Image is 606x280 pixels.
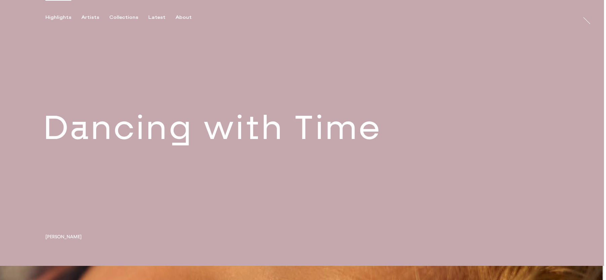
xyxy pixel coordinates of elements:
[45,14,71,21] div: Highlights
[81,14,109,21] button: Artists
[148,14,165,21] div: Latest
[176,14,202,21] button: About
[81,14,99,21] div: Artists
[109,14,148,21] button: Collections
[176,14,192,21] div: About
[45,14,81,21] button: Highlights
[148,14,176,21] button: Latest
[109,14,138,21] div: Collections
